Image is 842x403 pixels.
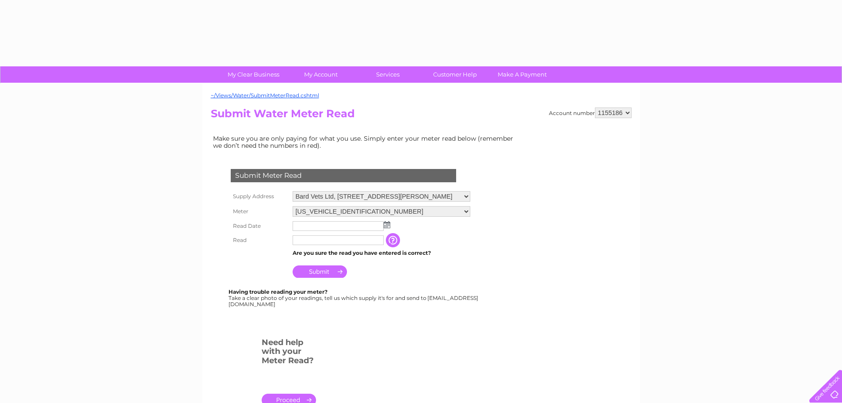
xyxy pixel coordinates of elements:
[549,107,632,118] div: Account number
[293,265,347,278] input: Submit
[231,169,456,182] div: Submit Meter Read
[351,66,424,83] a: Services
[211,107,632,124] h2: Submit Water Meter Read
[229,204,290,219] th: Meter
[384,221,390,228] img: ...
[229,189,290,204] th: Supply Address
[217,66,290,83] a: My Clear Business
[386,233,402,247] input: Information
[229,288,328,295] b: Having trouble reading your meter?
[229,233,290,247] th: Read
[290,247,472,259] td: Are you sure the read you have entered is correct?
[229,219,290,233] th: Read Date
[262,336,316,370] h3: Need help with your Meter Read?
[211,92,319,99] a: ~/Views/Water/SubmitMeterRead.cshtml
[211,133,520,151] td: Make sure you are only paying for what you use. Simply enter your meter read below (remember we d...
[229,289,480,307] div: Take a clear photo of your readings, tell us which supply it's for and send to [EMAIL_ADDRESS][DO...
[486,66,559,83] a: Make A Payment
[284,66,357,83] a: My Account
[419,66,491,83] a: Customer Help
